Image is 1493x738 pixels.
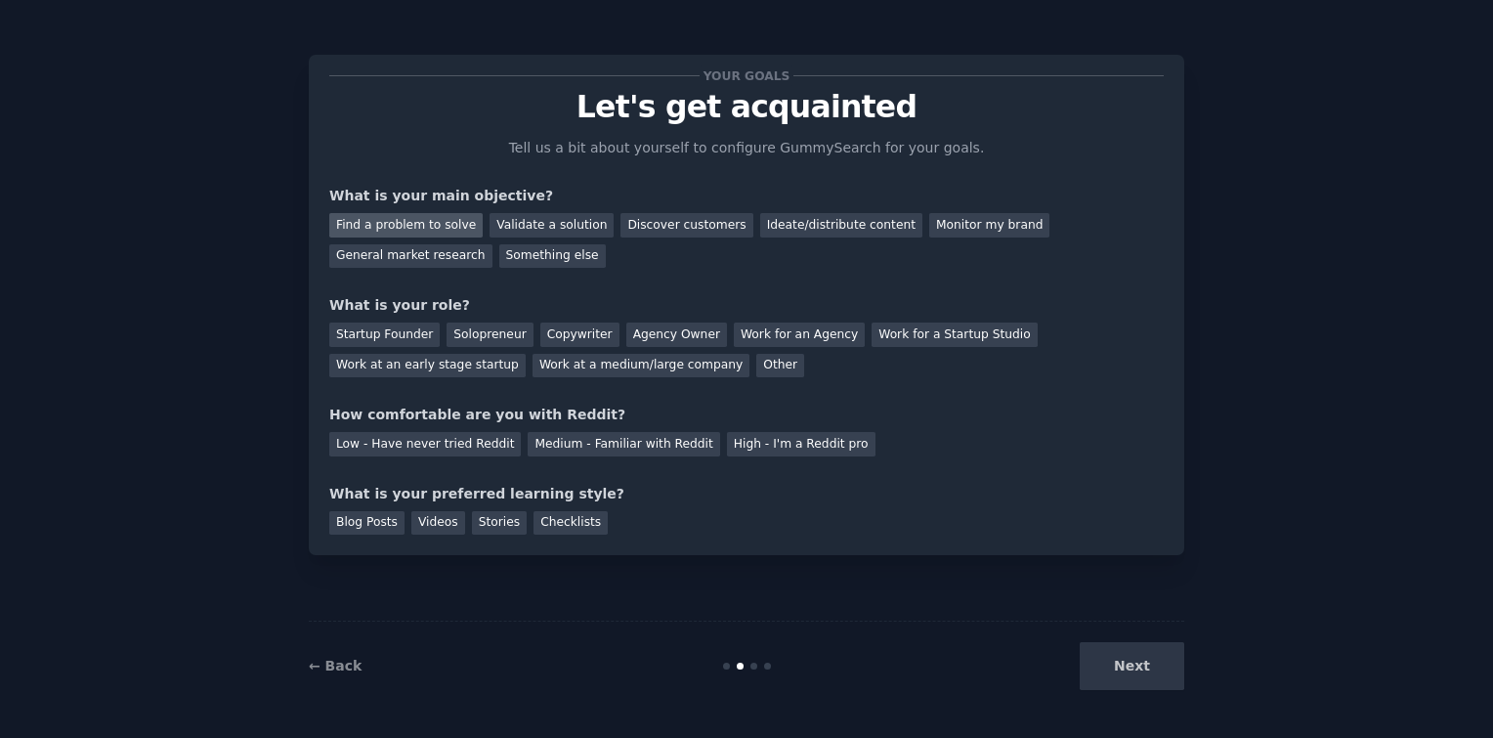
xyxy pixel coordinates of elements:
div: Copywriter [540,323,619,347]
div: Solopreneur [447,323,533,347]
div: What is your main objective? [329,186,1164,206]
div: What is your role? [329,295,1164,316]
div: High - I'm a Reddit pro [727,432,875,456]
p: Let's get acquainted [329,90,1164,124]
span: Your goals [700,65,793,86]
a: ← Back [309,658,362,673]
div: Work for a Startup Studio [872,323,1037,347]
div: Agency Owner [626,323,727,347]
div: Monitor my brand [929,213,1049,238]
div: Medium - Familiar with Reddit [528,432,719,456]
div: Low - Have never tried Reddit [329,432,521,456]
p: Tell us a bit about yourself to configure GummySearch for your goals. [500,138,993,158]
div: Work for an Agency [734,323,865,347]
div: Other [756,354,804,378]
div: Discover customers [620,213,752,238]
div: What is your preferred learning style? [329,484,1164,504]
div: Work at an early stage startup [329,354,526,378]
div: Find a problem to solve [329,213,483,238]
div: Validate a solution [490,213,614,238]
div: Work at a medium/large company [533,354,749,378]
div: Checklists [533,511,608,536]
div: How comfortable are you with Reddit? [329,405,1164,425]
div: Stories [472,511,527,536]
div: Startup Founder [329,323,440,347]
div: Ideate/distribute content [760,213,922,238]
div: Videos [411,511,465,536]
div: General market research [329,244,492,269]
div: Something else [499,244,606,269]
div: Blog Posts [329,511,405,536]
